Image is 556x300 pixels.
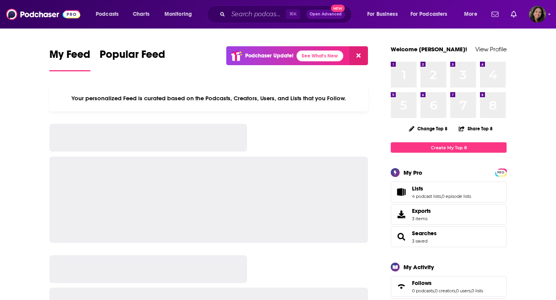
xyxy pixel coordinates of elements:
a: See What's New [297,51,343,61]
button: open menu [405,8,459,20]
p: Podchaser Update! [245,52,293,59]
a: Show notifications dropdown [488,8,502,21]
a: Welcome [PERSON_NAME]! [391,46,467,53]
a: Create My Top 8 [391,142,507,153]
span: Popular Feed [100,48,165,66]
div: My Pro [403,169,422,176]
a: Lists [393,187,409,197]
button: Share Top 8 [458,121,493,136]
span: Lists [412,185,423,192]
a: 4 podcast lists [412,194,441,199]
a: Show notifications dropdown [508,8,520,21]
a: Charts [128,8,154,20]
a: 3 saved [412,238,427,244]
span: Open Advanced [310,12,342,16]
span: PRO [496,170,505,175]
div: My Activity [403,263,434,271]
a: Follows [393,281,409,292]
span: Follows [412,280,432,287]
a: 0 creators [435,288,455,293]
span: Exports [393,209,409,220]
button: Change Top 8 [404,124,452,133]
a: My Feed [49,48,90,71]
span: Podcasts [96,9,119,20]
div: Search podcasts, credits, & more... [214,5,359,23]
a: 0 episode lists [442,194,471,199]
img: User Profile [529,6,546,23]
input: Search podcasts, credits, & more... [228,8,286,20]
span: Exports [412,207,431,214]
span: For Business [367,9,398,20]
img: Podchaser - Follow, Share and Rate Podcasts [6,7,80,22]
span: New [331,5,345,12]
span: Logged in as BroadleafBooks2 [529,6,546,23]
button: Show profile menu [529,6,546,23]
a: 0 podcasts [412,288,434,293]
span: Lists [391,182,507,202]
span: Charts [133,9,149,20]
span: More [464,9,477,20]
span: , [441,194,442,199]
a: View Profile [475,46,507,53]
a: Searches [393,231,409,242]
button: open menu [159,8,202,20]
a: Popular Feed [100,48,165,71]
button: open menu [459,8,487,20]
span: , [455,288,456,293]
span: Monitoring [164,9,192,20]
a: 0 users [456,288,471,293]
a: PRO [496,169,505,175]
span: ⌘ K [286,9,300,19]
span: Follows [391,276,507,297]
span: Searches [391,226,507,247]
a: Exports [391,204,507,225]
button: open menu [362,8,407,20]
span: My Feed [49,48,90,66]
div: Your personalized Feed is curated based on the Podcasts, Creators, Users, and Lists that you Follow. [49,85,368,111]
a: Follows [412,280,483,287]
span: , [471,288,471,293]
span: , [434,288,435,293]
a: Searches [412,230,437,237]
button: open menu [90,8,129,20]
a: 0 lists [471,288,483,293]
a: Lists [412,185,471,192]
span: 3 items [412,216,431,221]
span: For Podcasters [410,9,448,20]
button: Open AdvancedNew [306,10,345,19]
